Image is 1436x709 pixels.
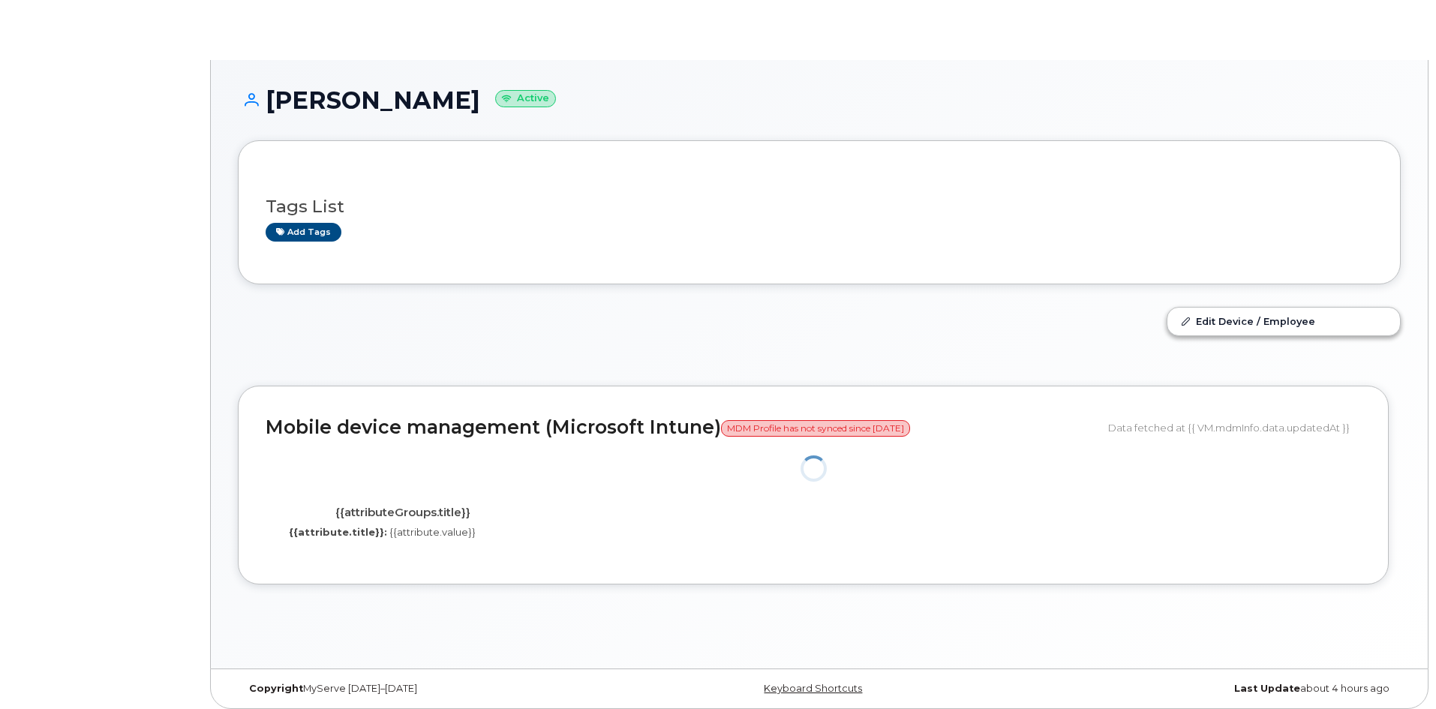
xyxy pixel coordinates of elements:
small: Active [495,90,556,107]
div: Data fetched at {{ VM.mdmInfo.data.updatedAt }} [1108,413,1361,442]
div: MyServe [DATE]–[DATE] [238,683,626,695]
div: about 4 hours ago [1013,683,1401,695]
a: Add tags [266,223,341,242]
h2: Mobile device management (Microsoft Intune) [266,417,1097,438]
label: {{attribute.title}}: [289,525,387,539]
strong: Copyright [249,683,303,694]
h1: [PERSON_NAME] [238,87,1401,113]
h4: {{attributeGroups.title}} [277,506,528,519]
h3: Tags List [266,197,1373,216]
strong: Last Update [1234,683,1300,694]
a: Keyboard Shortcuts [764,683,862,694]
a: Edit Device / Employee [1167,308,1400,335]
span: {{attribute.value}} [389,526,476,538]
span: MDM Profile has not synced since [DATE] [721,420,910,437]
